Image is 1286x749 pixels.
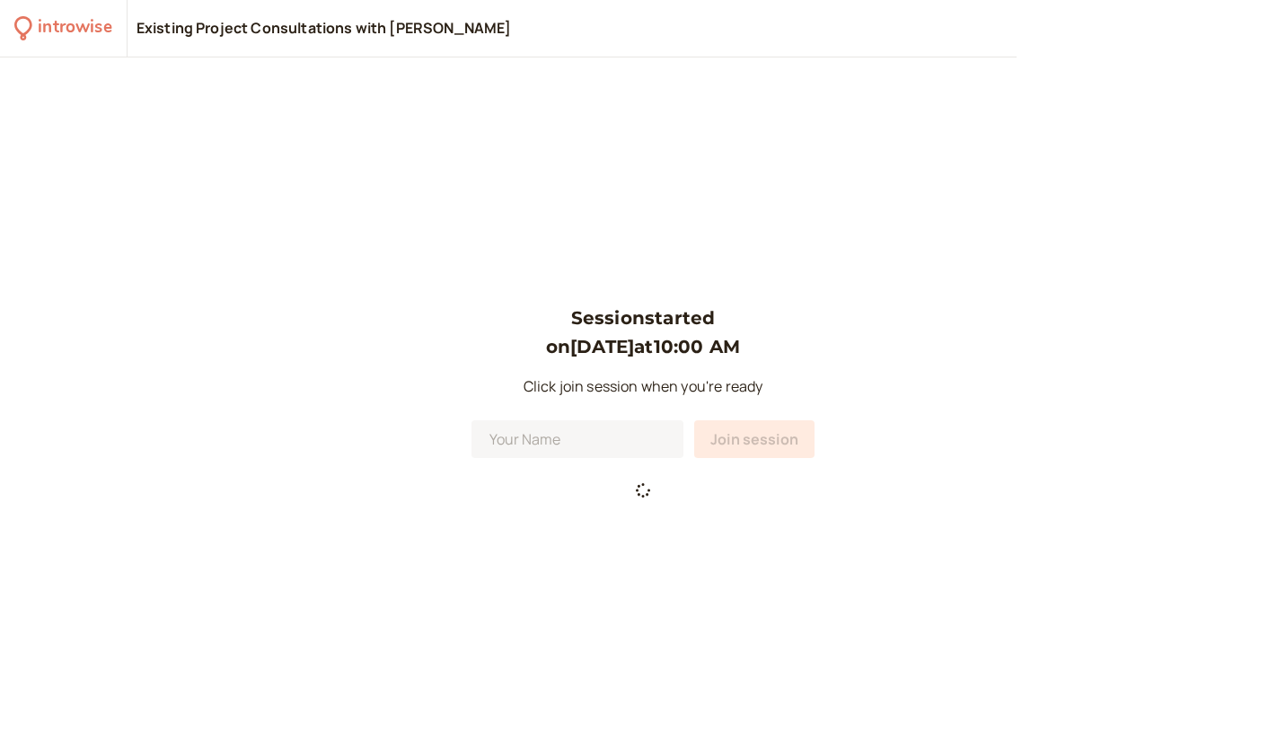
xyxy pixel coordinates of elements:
p: Click join session when you're ready [471,375,815,399]
button: Join session [694,420,815,458]
span: Join session [710,429,798,449]
div: introwise [38,14,111,42]
h3: Session started on [DATE] at 10:00 AM [471,304,815,362]
div: Existing Project Consultations with [PERSON_NAME] [137,19,512,39]
input: Your Name [471,420,683,458]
